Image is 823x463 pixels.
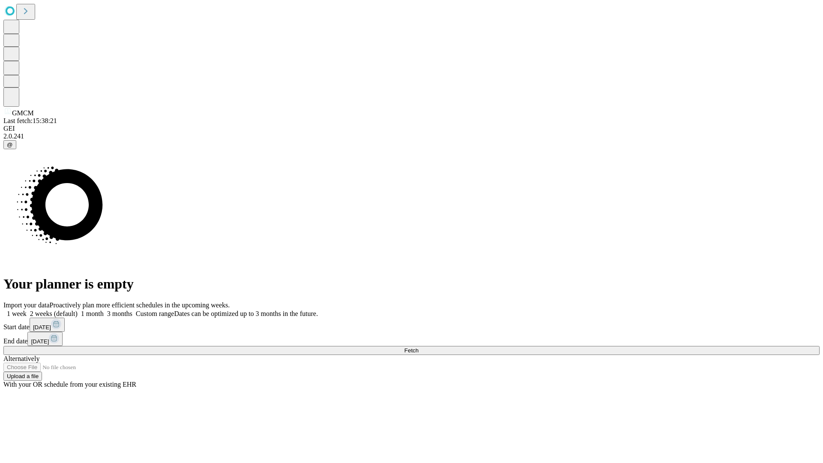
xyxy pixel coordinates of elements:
[50,301,230,309] span: Proactively plan more efficient schedules in the upcoming weeks.
[174,310,318,317] span: Dates can be optimized up to 3 months in the future.
[33,324,51,331] span: [DATE]
[3,301,50,309] span: Import your data
[107,310,132,317] span: 3 months
[30,310,78,317] span: 2 weeks (default)
[31,338,49,345] span: [DATE]
[30,318,65,332] button: [DATE]
[3,355,39,362] span: Alternatively
[3,117,57,124] span: Last fetch: 15:38:21
[3,346,820,355] button: Fetch
[136,310,174,317] span: Custom range
[3,125,820,132] div: GEI
[404,347,418,354] span: Fetch
[3,372,42,381] button: Upload a file
[3,132,820,140] div: 2.0.241
[7,141,13,148] span: @
[3,140,16,149] button: @
[3,276,820,292] h1: Your planner is empty
[81,310,104,317] span: 1 month
[7,310,27,317] span: 1 week
[27,332,63,346] button: [DATE]
[3,332,820,346] div: End date
[3,318,820,332] div: Start date
[3,381,136,388] span: With your OR schedule from your existing EHR
[12,109,34,117] span: GMCM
